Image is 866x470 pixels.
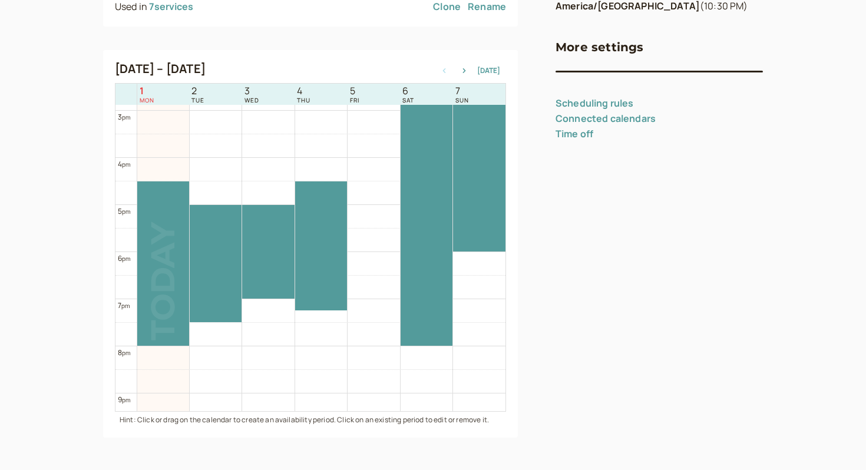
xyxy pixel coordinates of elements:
[556,38,644,57] h3: More settings
[297,85,310,97] span: 4
[122,254,130,263] span: pm
[191,97,204,104] span: TUE
[401,64,452,346] div: 2:00 PM – 8:00 PM recurr.
[121,302,130,310] span: pm
[348,84,362,105] a: September 5, 2025
[556,127,593,140] a: Time off
[350,85,359,97] span: 5
[118,300,130,311] div: 7
[118,394,131,405] div: 9
[118,111,131,123] div: 3
[191,85,204,97] span: 2
[190,205,242,322] div: 5:00 PM – 7:30 PM recurr.
[242,84,262,105] a: September 3, 2025
[122,349,130,357] span: pm
[244,97,259,104] span: WED
[297,97,310,104] span: THU
[118,206,131,217] div: 5
[477,67,500,75] button: [DATE]
[189,84,207,105] a: September 2, 2025
[807,413,866,470] iframe: Chat Widget
[140,85,154,97] span: 1
[455,97,469,104] span: SUN
[453,84,471,105] a: September 7, 2025
[149,1,193,12] button: 7services
[122,160,130,168] span: pm
[118,158,131,170] div: 4
[402,97,414,104] span: SAT
[140,97,154,104] span: MON
[453,64,505,251] div: 2:00 PM – 6:00 PM recurr.
[244,85,259,97] span: 3
[118,253,131,264] div: 6
[556,97,634,110] a: Scheduling rules
[115,412,506,425] div: Hint: Click or drag on the calendar to create an availability period. Click on an existing period...
[118,347,131,358] div: 8
[556,112,656,125] a: Connected calendars
[137,84,157,105] a: September 1, 2025
[122,113,130,121] span: pm
[295,181,347,310] div: 4:30 PM – 7:15 PM recurr.
[242,205,294,299] div: 5:00 PM – 7:00 PM recurr.
[350,97,359,104] span: FRI
[400,84,417,105] a: September 6, 2025
[122,207,130,216] span: pm
[455,85,469,97] span: 7
[122,396,130,404] span: pm
[115,62,206,76] h2: [DATE] – [DATE]
[295,84,313,105] a: September 4, 2025
[137,181,189,346] div: 4:30 PM – 8:00 PM recurr.
[402,85,414,97] span: 6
